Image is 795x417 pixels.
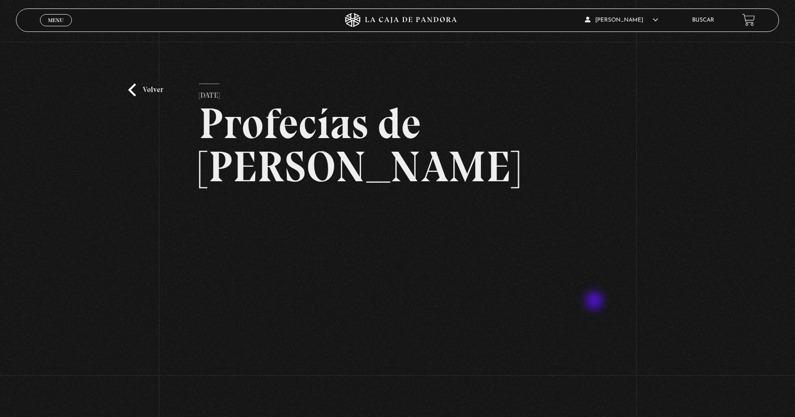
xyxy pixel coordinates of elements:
[199,102,596,188] h2: Profecías de [PERSON_NAME]
[692,17,714,23] a: Buscar
[585,17,658,23] span: [PERSON_NAME]
[742,14,755,26] a: View your shopping cart
[48,17,63,23] span: Menu
[128,84,163,96] a: Volver
[45,25,67,32] span: Cerrar
[199,84,220,102] p: [DATE]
